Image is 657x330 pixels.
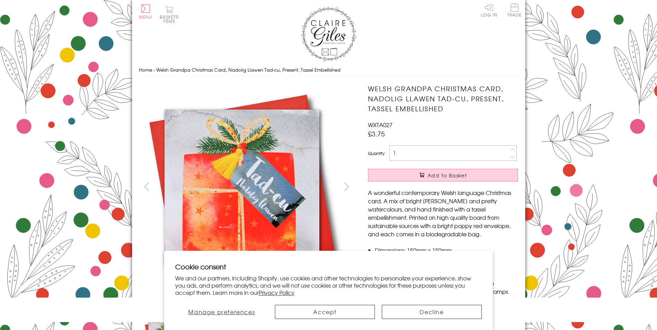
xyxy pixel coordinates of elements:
nav: breadcrumbs [139,63,518,77]
span: £3.75 [368,129,385,138]
span: Welsh Grandpa Christmas Card, Nadolig Llawen Tad-cu, Present, Tassel Embellished [156,66,340,73]
a: Log In [481,3,497,17]
a: Privacy Policy [259,288,295,297]
span: Menu [139,14,152,20]
button: Decline [382,305,482,319]
img: Welsh Grandpa Christmas Card, Nadolig Llawen Tad-cu, Present, Tassel Embellished [139,84,346,290]
span: 0 items [163,14,179,24]
button: next [339,179,354,194]
span: WXTA027 [368,121,392,129]
p: We and our partners, including Shopify, use cookies and other technologies to personalize your ex... [175,275,482,296]
h2: Cookie consent [175,262,482,271]
span: Add to Basket [428,172,467,179]
span: Trade [507,3,522,17]
button: Menu [139,4,152,19]
img: Claire Giles Greetings Cards [301,7,356,61]
li: Dimensions: 150mm x 150mm [375,246,518,254]
p: A wonderful contemporary Welsh language Christmas card. A mix of bright [PERSON_NAME] and pretty ... [368,188,518,238]
button: Basket0 items [160,6,179,23]
span: › [153,66,155,73]
img: Welsh Grandpa Christmas Card, Nadolig Llawen Tad-cu, Present, Tassel Embellished [354,84,561,290]
label: Quantity [368,150,385,156]
a: Home [139,66,152,73]
button: Add to Basket [368,169,518,182]
button: Manage preferences [175,305,268,319]
button: prev [139,179,155,194]
h1: Welsh Grandpa Christmas Card, Nadolig Llawen Tad-cu, Present, Tassel Embellished [368,84,518,113]
span: Manage preferences [188,308,255,316]
button: Accept [275,305,375,319]
a: Trade [507,3,522,18]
